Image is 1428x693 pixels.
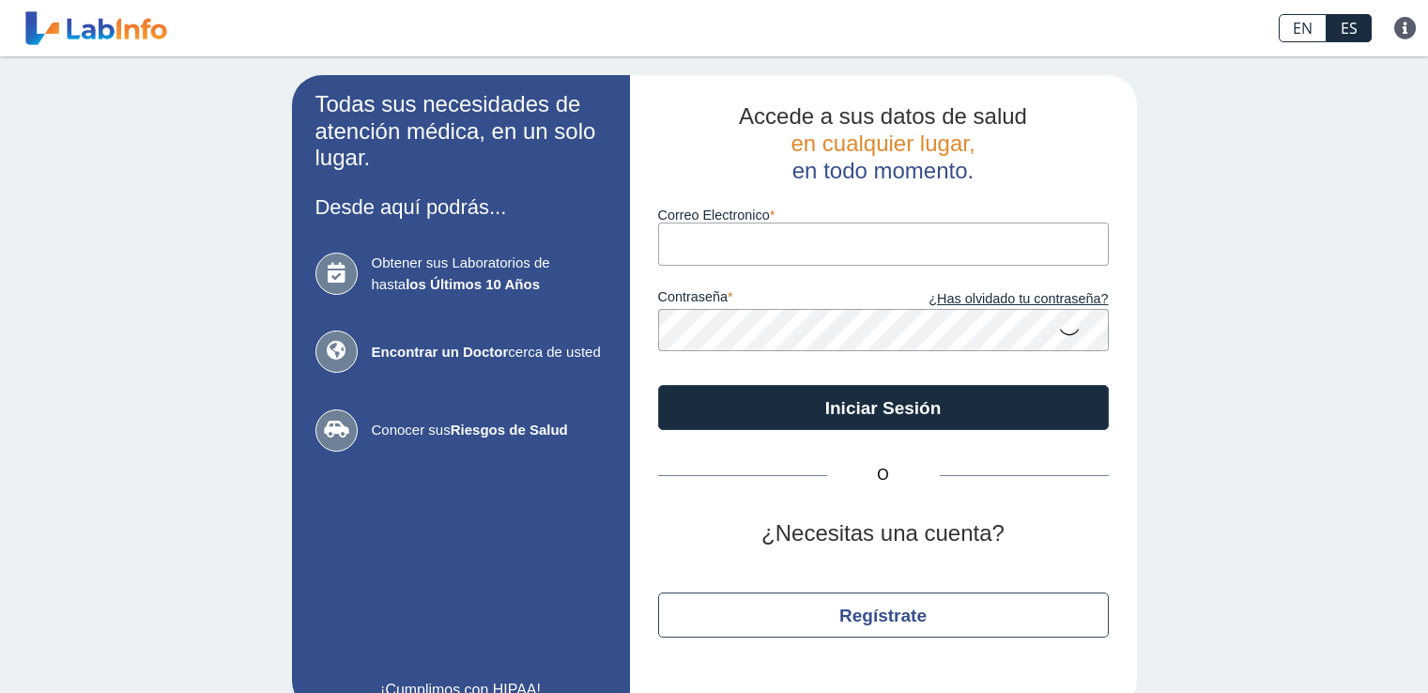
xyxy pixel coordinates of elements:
h2: Todas sus necesidades de atención médica, en un solo lugar. [315,91,607,172]
label: Correo Electronico [658,208,1109,223]
a: EN [1279,14,1327,42]
iframe: Help widget launcher [1261,620,1407,672]
b: los Últimos 10 Años [406,276,540,292]
span: en todo momento. [792,158,974,183]
span: en cualquier lugar, [791,131,975,156]
h2: ¿Necesitas una cuenta? [658,520,1109,547]
span: cerca de usted [372,342,607,363]
span: Conocer sus [372,420,607,441]
button: Iniciar Sesión [658,385,1109,430]
span: Obtener sus Laboratorios de hasta [372,253,607,295]
b: Encontrar un Doctor [372,344,509,360]
a: ES [1327,14,1372,42]
a: ¿Has olvidado tu contraseña? [883,289,1109,310]
h3: Desde aquí podrás... [315,195,607,219]
label: contraseña [658,289,883,310]
button: Regístrate [658,593,1109,638]
b: Riesgos de Salud [451,422,568,438]
span: O [827,464,940,486]
span: Accede a sus datos de salud [739,103,1027,129]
